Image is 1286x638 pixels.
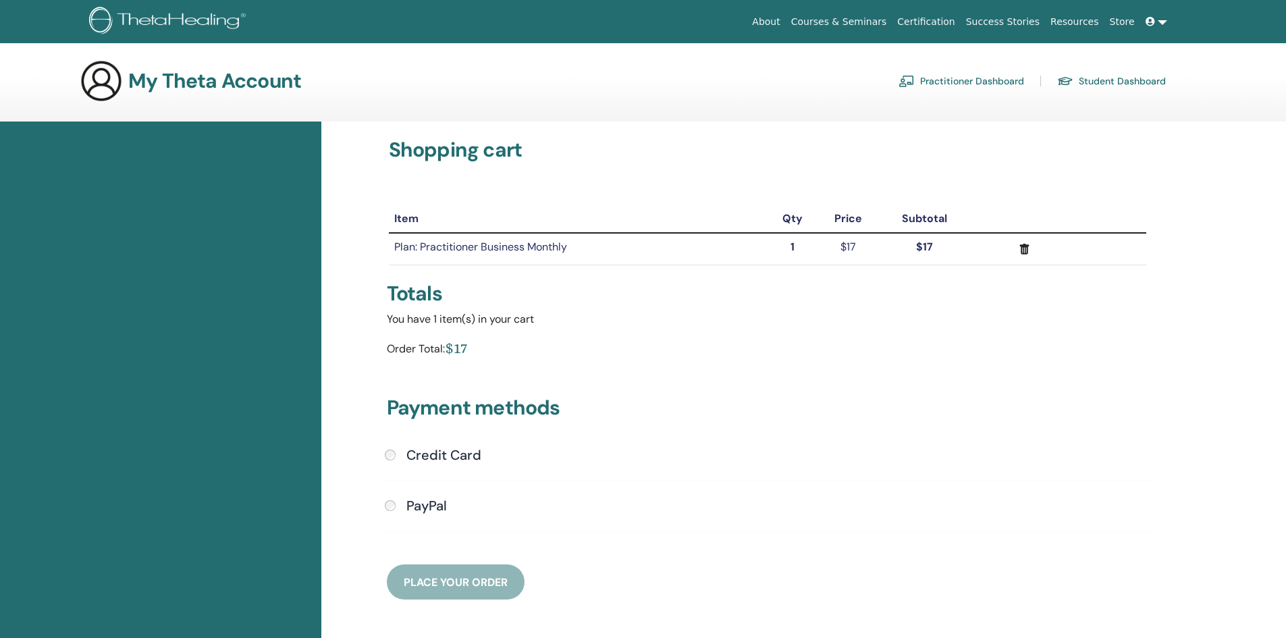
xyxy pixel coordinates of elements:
[387,282,1148,306] div: Totals
[818,233,880,265] td: $17
[1057,76,1073,87] img: graduation-cap.svg
[1104,9,1140,34] a: Store
[445,338,467,358] div: $17
[818,205,880,233] th: Price
[389,205,768,233] th: Item
[880,205,970,233] th: Subtotal
[899,75,915,87] img: chalkboard-teacher.svg
[747,9,785,34] a: About
[389,138,1146,162] h3: Shopping cart
[387,396,1148,425] h3: Payment methods
[128,69,301,93] h3: My Theta Account
[89,7,250,37] img: logo.png
[387,311,1148,327] div: You have 1 item(s) in your cart
[791,240,795,254] strong: 1
[961,9,1045,34] a: Success Stories
[406,498,447,514] h4: PayPal
[899,70,1024,92] a: Practitioner Dashboard
[1057,70,1166,92] a: Student Dashboard
[80,59,123,103] img: generic-user-icon.jpg
[768,205,818,233] th: Qty
[406,447,481,463] h4: Credit Card
[1045,9,1104,34] a: Resources
[916,240,933,254] strong: $17
[389,233,768,265] td: Plan: Practitioner Business Monthly
[892,9,960,34] a: Certification
[786,9,892,34] a: Courses & Seminars
[387,338,445,363] div: Order Total:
